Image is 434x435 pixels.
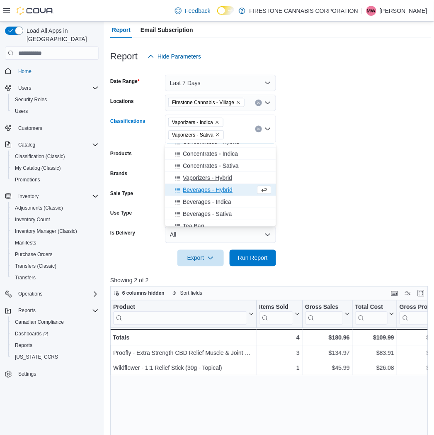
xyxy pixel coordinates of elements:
[259,333,300,343] div: 4
[15,123,99,133] span: Customers
[110,230,135,237] label: Is Delivery
[8,328,102,340] a: Dashboards
[23,27,99,43] span: Load All Apps in [GEOGRAPHIC_DATA]
[8,237,102,249] button: Manifests
[403,288,413,298] button: Display options
[12,95,50,105] a: Security Roles
[168,98,245,107] span: Firestone Cannabis - Village
[12,152,99,161] span: Classification (Classic)
[12,352,61,362] a: [US_STATE] CCRS
[165,220,276,232] button: Tea Bag
[12,215,99,225] span: Inventory Count
[15,331,48,337] span: Dashboards
[355,304,394,325] button: Total Cost
[111,288,168,298] button: 6 columns hidden
[2,305,102,317] button: Reports
[113,349,254,359] div: Proofly - Extra Strength CBD Relief Muscle & Joint Cream (100g - Topical)
[18,193,39,200] span: Inventory
[12,215,53,225] a: Inventory Count
[8,214,102,225] button: Inventory Count
[12,175,44,185] a: Promotions
[15,369,99,379] span: Settings
[110,190,133,197] label: Sale Type
[259,304,293,325] div: Items Sold
[15,306,39,316] button: Reports
[165,160,276,172] button: Concentrates - Sativa
[8,249,102,260] button: Purchase Orders
[305,304,350,325] button: Gross Sales
[15,191,99,201] span: Inventory
[110,170,127,177] label: Brands
[12,261,60,271] a: Transfers (Classic)
[8,260,102,272] button: Transfers (Classic)
[110,150,132,157] label: Products
[158,52,201,61] span: Hide Parameters
[15,165,61,171] span: My Catalog (Classic)
[12,203,66,213] a: Adjustments (Classic)
[12,249,56,259] a: Purchase Orders
[113,304,247,325] div: Product
[250,6,358,16] p: FIRESTONE CANNABIS CORPORATION
[416,288,426,298] button: Enter fullscreen
[305,364,350,374] div: $45.99
[15,216,50,223] span: Inventory Count
[18,308,36,314] span: Reports
[144,48,204,65] button: Hide Parameters
[183,174,232,182] span: Vaporizers - Hybrid
[12,106,99,116] span: Users
[355,349,394,359] div: $83.91
[18,85,31,91] span: Users
[182,250,219,266] span: Export
[259,364,300,374] div: 1
[215,120,220,125] button: Remove Vaporizers - Indica from selection in this group
[113,304,247,312] div: Product
[172,2,213,19] a: Feedback
[8,174,102,186] button: Promotions
[185,7,210,15] span: Feedback
[110,51,138,61] h3: Report
[110,276,432,285] p: Showing 2 of 2
[15,239,36,246] span: Manifests
[305,349,350,359] div: $134.97
[255,126,262,132] button: Clear input
[305,333,350,343] div: $180.96
[8,105,102,117] button: Users
[165,172,276,184] button: Vaporizers - Hybrid
[12,152,68,161] a: Classification (Classic)
[12,203,99,213] span: Adjustments (Classic)
[217,6,235,15] input: Dark Mode
[165,227,276,243] button: All
[8,317,102,328] button: Canadian Compliance
[355,364,394,374] div: $26.08
[165,208,276,220] button: Beverages - Sativa
[112,22,131,38] span: Report
[15,319,64,326] span: Canadian Compliance
[2,288,102,300] button: Operations
[15,140,99,150] span: Catalog
[264,100,271,106] button: Open list of options
[12,238,39,248] a: Manifests
[2,191,102,202] button: Inventory
[15,205,63,211] span: Adjustments (Classic)
[15,140,39,150] button: Catalog
[183,150,238,158] span: Concentrates - Indica
[15,263,56,269] span: Transfers (Classic)
[230,250,276,266] button: Run Report
[12,273,99,283] span: Transfers
[165,148,276,160] button: Concentrates - Indica
[169,288,206,298] button: Sort fields
[183,210,232,218] span: Beverages - Sativa
[15,289,99,299] span: Operations
[8,352,102,363] button: [US_STATE] CCRS
[8,162,102,174] button: My Catalog (Classic)
[15,191,42,201] button: Inventory
[238,254,268,262] span: Run Report
[113,304,254,325] button: Product
[15,153,65,160] span: Classification (Classic)
[305,304,343,325] div: Gross Sales
[259,349,300,359] div: 3
[15,123,46,133] a: Customers
[110,78,140,85] label: Date Range
[15,274,36,281] span: Transfers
